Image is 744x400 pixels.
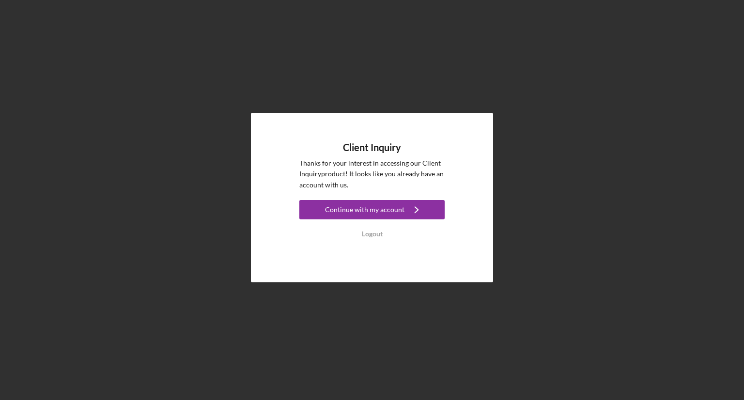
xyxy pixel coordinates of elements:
button: Logout [299,224,445,244]
a: Continue with my account [299,200,445,222]
h4: Client Inquiry [343,142,401,153]
div: Logout [362,224,383,244]
p: Thanks for your interest in accessing our Client Inquiry product! It looks like you already have ... [299,158,445,190]
button: Continue with my account [299,200,445,219]
div: Continue with my account [325,200,404,219]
